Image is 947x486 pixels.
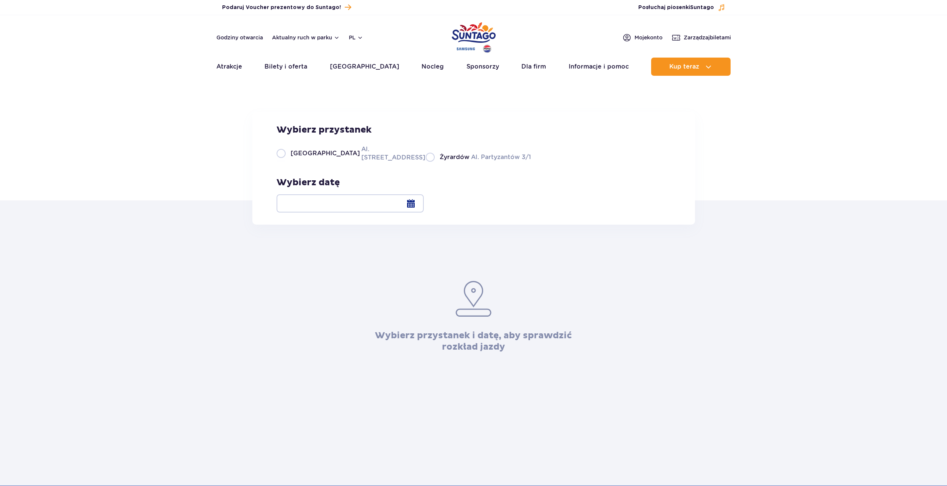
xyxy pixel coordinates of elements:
span: Żyrardów [440,153,470,161]
a: Podaruj Voucher prezentowy do Suntago! [222,2,351,13]
a: Dla firm [521,58,546,76]
label: Al. [STREET_ADDRESS] [277,145,417,162]
a: Atrakcje [216,58,242,76]
a: [GEOGRAPHIC_DATA] [330,58,399,76]
button: Posłuchaj piosenkiSuntago [638,4,725,11]
span: [GEOGRAPHIC_DATA] [291,149,360,158]
span: Suntago [690,5,714,10]
a: Nocleg [421,58,444,76]
img: pin.953eee3c.svg [454,280,493,318]
a: Park of Poland [452,19,496,54]
button: Kup teraz [651,58,731,76]
label: Al. Partyzantów 3/1 [426,152,531,162]
a: Bilety i oferta [264,58,307,76]
button: Aktualny ruch w parku [272,34,340,41]
button: pl [349,34,363,41]
h3: Wybierz datę [277,177,424,188]
a: Informacje i pomoc [569,58,629,76]
span: Posłuchaj piosenki [638,4,714,11]
a: Sponsorzy [467,58,499,76]
span: Moje konto [634,34,662,41]
a: Godziny otwarcia [216,34,263,41]
h3: Wybierz przystanek i datę, aby sprawdzić rozkład jazdy [357,330,590,353]
h3: Wybierz przystanek [277,124,531,136]
span: Zarządzaj biletami [684,34,731,41]
a: Zarządzajbiletami [672,33,731,42]
a: Mojekonto [622,33,662,42]
span: Podaruj Voucher prezentowy do Suntago! [222,4,341,11]
span: Kup teraz [669,63,699,70]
